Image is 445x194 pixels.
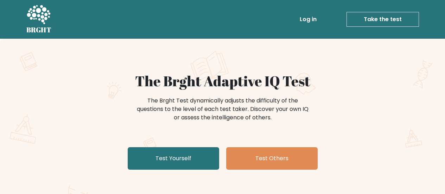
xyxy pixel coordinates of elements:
a: BRGHT [26,3,52,36]
div: The Brght Test dynamically adjusts the difficulty of the questions to the level of each test take... [135,96,311,122]
a: Take the test [347,12,419,27]
h5: BRGHT [26,26,52,34]
a: Log in [297,12,319,26]
a: Test Yourself [128,147,219,170]
a: Test Others [226,147,318,170]
h1: The Brght Adaptive IQ Test [51,73,394,89]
